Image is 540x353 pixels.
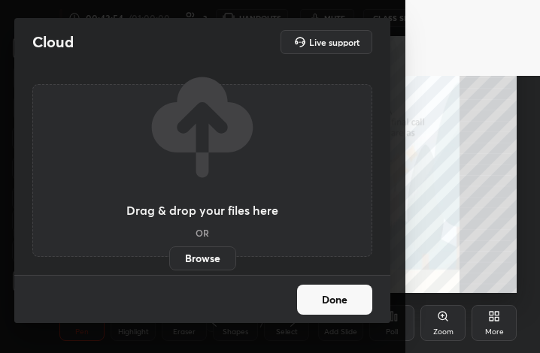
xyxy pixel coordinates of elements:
button: Done [297,285,372,315]
h2: Cloud [32,32,74,52]
h5: Live support [309,38,359,47]
div: More [485,328,504,336]
h3: Drag & drop your files here [126,204,278,216]
h5: OR [196,228,209,237]
div: Zoom [433,328,454,336]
